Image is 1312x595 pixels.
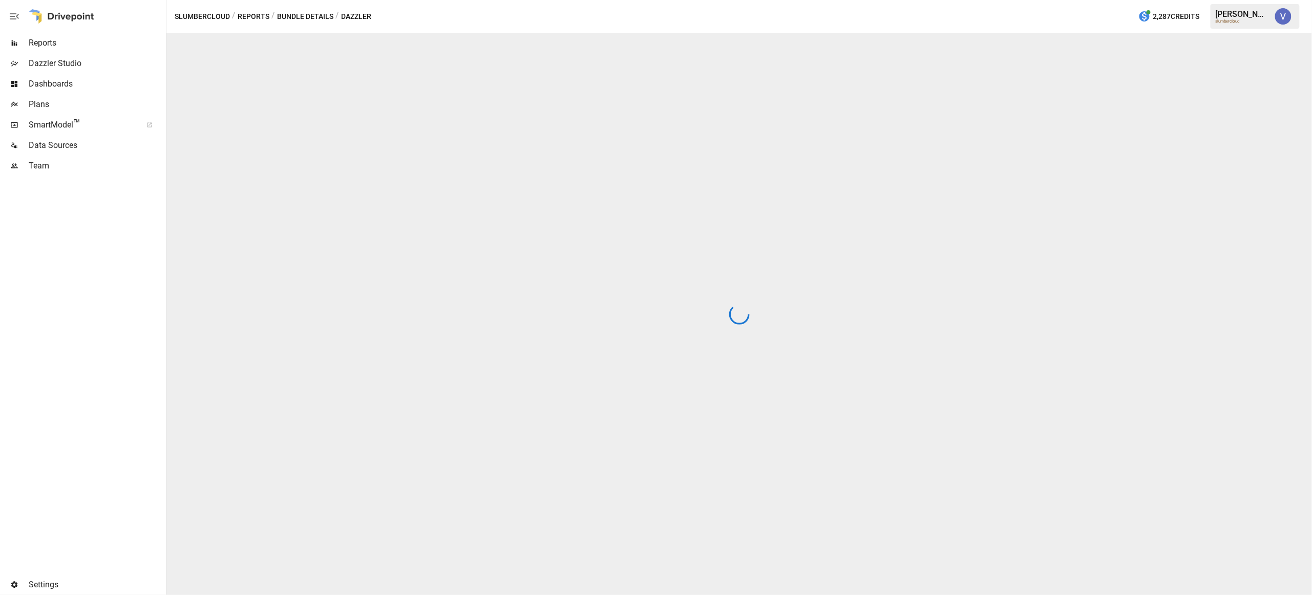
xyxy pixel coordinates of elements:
[1275,8,1292,25] img: Vansh Shah
[29,579,164,591] span: Settings
[335,10,339,23] div: /
[73,117,80,130] span: ™
[1216,19,1269,24] div: slumbercloud
[232,10,236,23] div: /
[1269,2,1298,31] button: Vansh Shah
[1134,7,1204,26] button: 2,287Credits
[29,119,135,131] span: SmartModel
[1153,10,1200,23] span: 2,287 Credits
[29,78,164,90] span: Dashboards
[175,10,230,23] button: slumbercloud
[29,98,164,111] span: Plans
[1216,9,1269,19] div: [PERSON_NAME]
[29,160,164,172] span: Team
[238,10,269,23] button: Reports
[29,57,164,70] span: Dazzler Studio
[277,10,333,23] button: Bundle Details
[271,10,275,23] div: /
[29,139,164,152] span: Data Sources
[29,37,164,49] span: Reports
